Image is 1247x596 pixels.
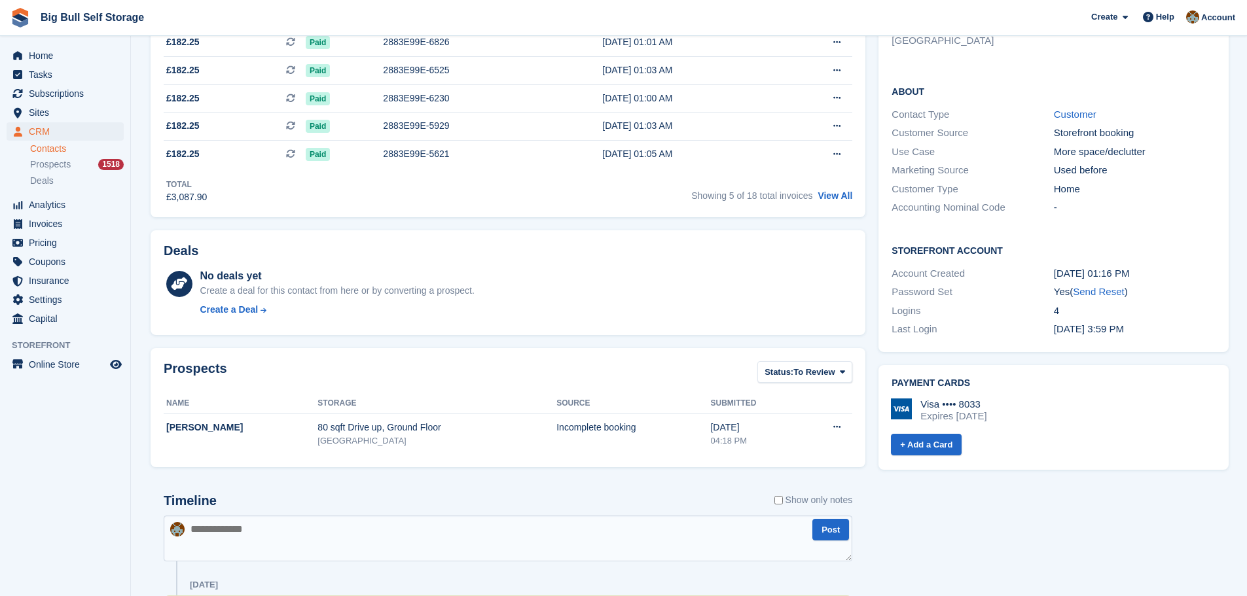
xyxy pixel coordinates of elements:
a: menu [7,84,124,103]
a: Big Bull Self Storage [35,7,149,28]
div: Use Case [892,145,1053,160]
span: Capital [29,309,107,328]
span: Create [1091,10,1117,24]
div: More space/declutter [1054,145,1216,160]
span: Deals [30,175,54,187]
div: [GEOGRAPHIC_DATA] [317,434,556,447]
span: £182.25 [166,92,200,105]
span: Home [29,46,107,65]
a: + Add a Card [891,434,962,455]
div: Password Set [892,285,1053,300]
h2: About [892,84,1216,97]
div: Account Created [892,266,1053,281]
a: View All [818,190,852,201]
span: Paid [306,36,330,49]
a: Deals [30,174,124,188]
span: Prospects [30,158,71,171]
div: [DATE] 01:16 PM [1054,266,1216,281]
h2: Storefront Account [892,243,1216,256]
div: [PERSON_NAME] [166,421,317,434]
a: Preview store [108,357,124,372]
span: Subscriptions [29,84,107,103]
div: 80 sqft Drive up, Ground Floor [317,421,556,434]
div: - [1054,200,1216,215]
div: Visa •••• 8033 [920,398,986,410]
div: Contact Type [892,107,1053,122]
span: Insurance [29,272,107,290]
span: £182.25 [166,35,200,49]
time: 2025-08-03 14:59:37 UTC [1054,323,1124,334]
div: Yes [1054,285,1216,300]
img: Visa Logo [891,398,912,419]
span: Paid [306,120,330,133]
span: Analytics [29,196,107,214]
span: Help [1156,10,1174,24]
span: Pricing [29,234,107,252]
button: Status: To Review [757,361,852,383]
button: Post [812,519,849,540]
div: 2883E99E-5621 [383,147,560,161]
a: menu [7,215,124,233]
a: menu [7,290,124,309]
a: menu [7,46,124,65]
img: Mike Llewellen Palmer [170,522,185,536]
div: Last Login [892,322,1053,337]
div: Marketing Source [892,163,1053,178]
a: menu [7,309,124,328]
a: Prospects 1518 [30,158,124,171]
span: Paid [306,64,330,77]
div: 2883E99E-6525 [383,63,560,77]
div: [DATE] 01:03 AM [602,119,782,133]
span: Invoices [29,215,107,233]
span: Sites [29,103,107,122]
span: Status: [765,366,793,379]
div: Customer Type [892,182,1053,197]
div: [DATE] 01:01 AM [602,35,782,49]
a: Customer [1054,109,1096,120]
th: Source [556,393,710,414]
div: £3,087.90 [166,190,207,204]
div: [DATE] [710,421,799,434]
div: [DATE] 01:03 AM [602,63,782,77]
span: Coupons [29,253,107,271]
img: stora-icon-8386f47178a22dfd0bd8f6a31ec36ba5ce8667c1dd55bd0f319d3a0aa187defe.svg [10,8,30,27]
span: £182.25 [166,63,200,77]
a: menu [7,122,124,141]
li: [GEOGRAPHIC_DATA] [892,33,1053,48]
img: Mike Llewellen Palmer [1186,10,1199,24]
div: Incomplete booking [556,421,710,434]
div: Accounting Nominal Code [892,200,1053,215]
div: 04:18 PM [710,434,799,447]
div: No deals yet [200,268,474,284]
h2: Timeline [164,493,217,508]
a: menu [7,103,124,122]
h2: Deals [164,243,198,258]
div: 4 [1054,304,1216,319]
span: ( ) [1070,286,1127,297]
th: Storage [317,393,556,414]
span: Showing 5 of 18 total invoices [691,190,812,201]
a: menu [7,196,124,214]
span: Paid [306,148,330,161]
div: 2883E99E-6230 [383,92,560,105]
a: menu [7,234,124,252]
div: 1518 [98,159,124,170]
div: [DATE] 01:05 AM [602,147,782,161]
span: Online Store [29,355,107,374]
a: menu [7,355,124,374]
span: £182.25 [166,147,200,161]
span: To Review [793,366,835,379]
span: Account [1201,11,1235,24]
div: Total [166,179,207,190]
h2: Payment cards [892,378,1216,389]
th: Submitted [710,393,799,414]
a: Send Reset [1073,286,1124,297]
a: menu [7,65,124,84]
a: Create a Deal [200,303,474,317]
div: 2883E99E-6826 [383,35,560,49]
input: Show only notes [774,493,783,507]
div: Expires [DATE] [920,410,986,422]
span: Paid [306,92,330,105]
div: 2883E99E-5929 [383,119,560,133]
span: Settings [29,290,107,309]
